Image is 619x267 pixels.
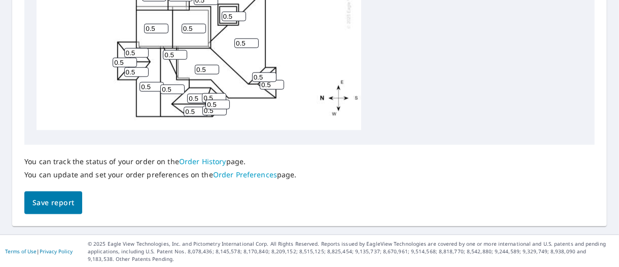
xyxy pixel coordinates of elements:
a: Order History [179,157,226,166]
p: You can update and set your order preferences on the page. [24,170,297,179]
p: | [5,248,73,254]
span: Save report [32,197,74,209]
button: Save report [24,192,82,214]
a: Privacy Policy [40,248,73,255]
a: Terms of Use [5,248,37,255]
a: Order Preferences [213,170,277,179]
p: You can track the status of your order on the page. [24,157,297,166]
p: © 2025 Eagle View Technologies, Inc. and Pictometry International Corp. All Rights Reserved. Repo... [88,240,614,263]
